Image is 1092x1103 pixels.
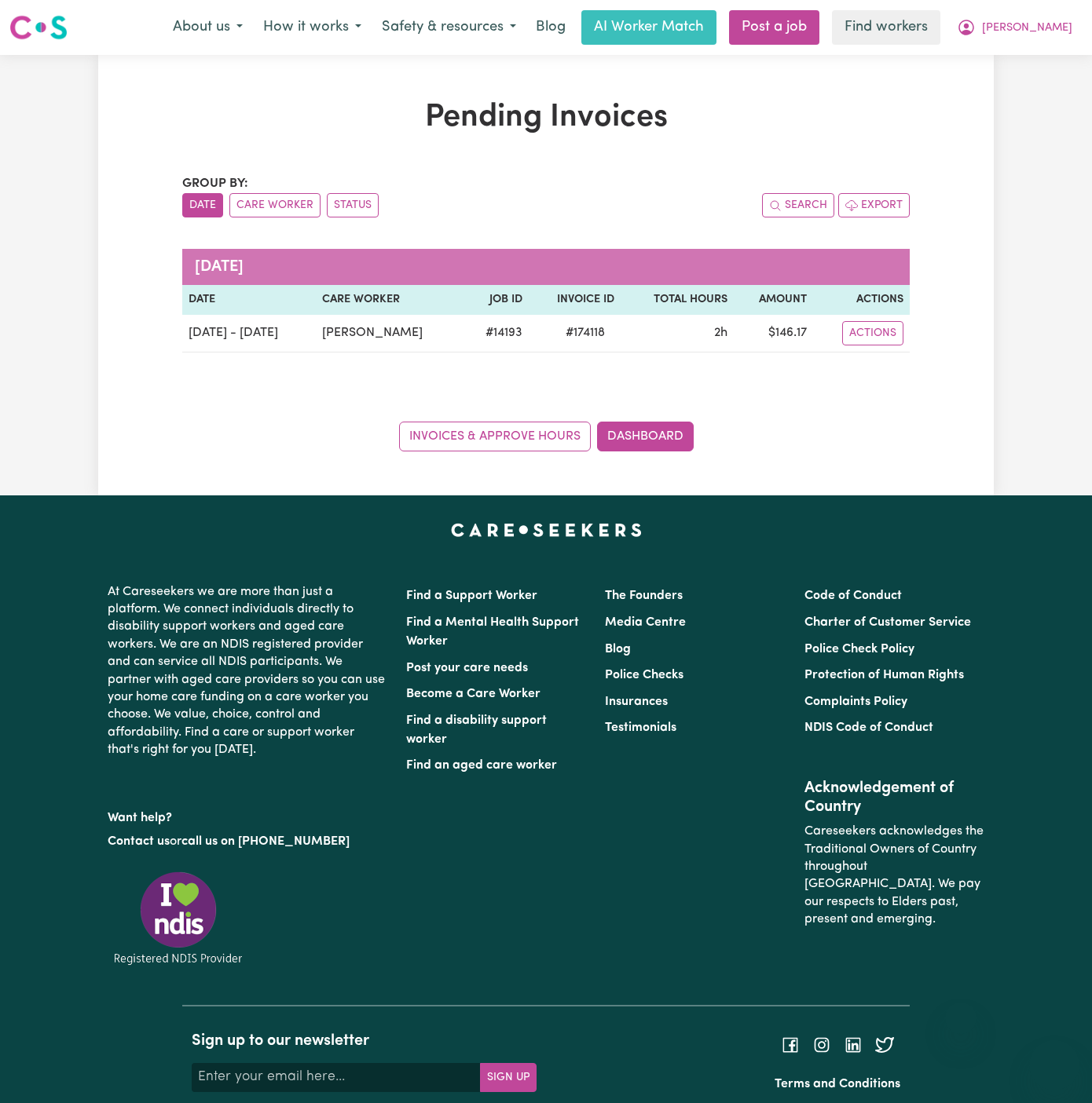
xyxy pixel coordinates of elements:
span: 2 hours [714,327,727,339]
button: Search [762,193,834,217]
a: Insurances [605,696,668,708]
a: Become a Care Worker [406,688,541,700]
button: sort invoices by care worker [229,193,321,217]
th: Total Hours [621,285,734,315]
a: NDIS Code of Conduct [804,721,933,734]
span: # 174118 [556,323,614,342]
a: Find a Support Worker [406,590,537,602]
a: The Founders [605,590,683,602]
button: sort invoices by date [182,193,223,217]
h1: Pending Invoices [182,99,910,137]
a: Find a disability support worker [406,714,547,746]
th: Invoice ID [529,285,621,315]
a: Terms and Conditions [775,1078,900,1090]
button: sort invoices by paid status [327,193,379,217]
th: Date [182,285,316,315]
a: Blog [605,643,631,656]
td: [DATE] - [DATE] [182,315,316,352]
iframe: Button to launch messaging window [1029,1040,1079,1090]
a: call us on [PHONE_NUMBER] [181,835,350,848]
a: Post a job [729,10,819,45]
a: Contact us [108,835,170,848]
a: Dashboard [597,422,694,451]
button: Safety & resources [372,11,526,44]
button: About us [163,11,253,44]
input: Enter your email here... [192,1063,481,1091]
span: [PERSON_NAME] [982,20,1072,37]
th: Amount [734,285,813,315]
p: or [108,827,387,856]
button: Export [838,193,910,217]
a: Careseekers home page [451,524,642,536]
a: Code of Conduct [804,590,902,602]
a: Follow Careseekers on Facebook [781,1039,800,1051]
h2: Acknowledgement of Country [804,779,984,816]
th: Actions [813,285,910,315]
a: Follow Careseekers on Twitter [875,1039,894,1051]
button: How it works [253,11,372,44]
a: Find an aged care worker [406,759,557,772]
a: Find workers [832,10,940,45]
p: Careseekers acknowledges the Traditional Owners of Country throughout [GEOGRAPHIC_DATA]. We pay o... [804,816,984,934]
a: Police Checks [605,669,683,681]
a: Charter of Customer Service [804,616,971,629]
a: Media Centre [605,616,686,629]
span: Group by: [182,177,248,190]
p: At Careseekers we are more than just a platform. We connect individuals directly to disability su... [108,577,387,765]
img: Registered NDIS provider [108,869,249,967]
p: Want help? [108,803,387,827]
a: Find a Mental Health Support Worker [406,616,579,648]
a: Invoices & Approve Hours [399,422,591,451]
td: $ 146.17 [734,315,813,352]
a: AI Worker Match [581,10,716,45]
a: Follow Careseekers on Instagram [812,1039,831,1051]
a: Careseekers logo [9,9,68,46]
img: Careseekers logo [9,13,68,42]
button: Actions [842,321,903,345]
a: Police Check Policy [804,643,914,656]
th: Job ID [464,285,528,315]
a: Follow Careseekers on LinkedIn [844,1039,863,1051]
button: Subscribe [480,1063,537,1091]
a: Testimonials [605,721,676,734]
th: Care Worker [316,285,464,315]
button: My Account [947,11,1083,44]
a: Protection of Human Rights [804,669,964,681]
a: Complaints Policy [804,696,907,708]
a: Blog [526,10,575,45]
iframe: Close message [945,1003,977,1034]
td: [PERSON_NAME] [316,315,464,352]
h2: Sign up to our newsletter [192,1032,537,1050]
caption: [DATE] [182,249,910,285]
a: Post your care needs [406,662,528,674]
td: # 14193 [464,315,528,352]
